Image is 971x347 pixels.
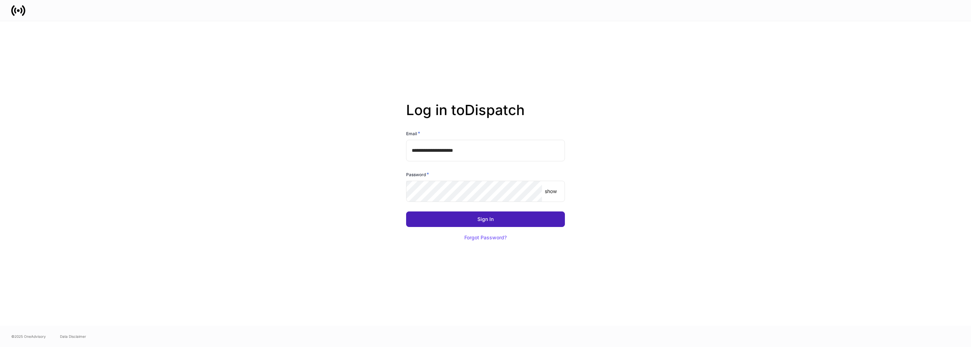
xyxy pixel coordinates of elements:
[545,188,557,195] p: show
[464,235,507,240] div: Forgot Password?
[406,102,565,130] h2: Log in to Dispatch
[406,211,565,227] button: Sign In
[60,334,86,339] a: Data Disclaimer
[456,230,515,245] button: Forgot Password?
[11,334,46,339] span: © 2025 OneAdvisory
[406,171,429,178] h6: Password
[477,217,494,222] div: Sign In
[406,130,420,137] h6: Email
